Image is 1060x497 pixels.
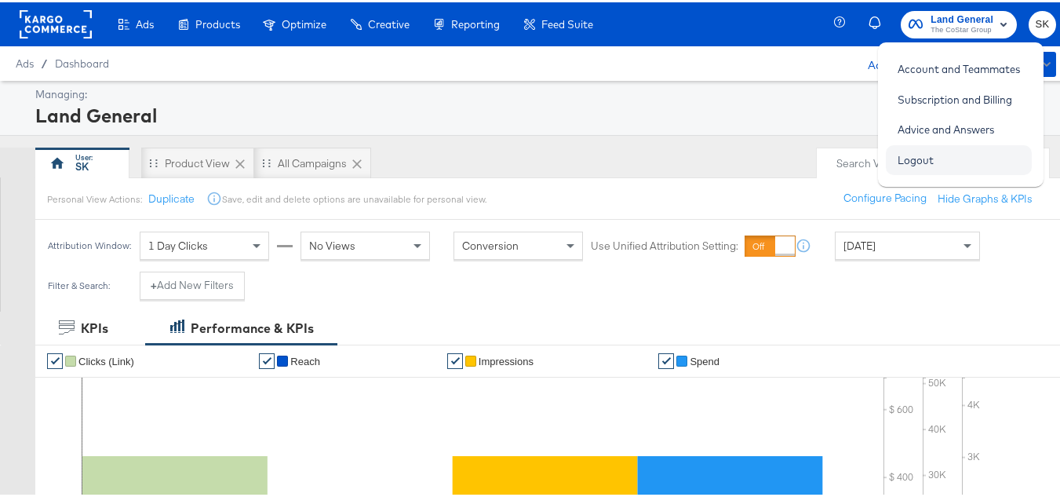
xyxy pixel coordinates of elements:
div: Drag to reorder tab [149,156,158,165]
span: Conversion [462,236,519,250]
div: Managing: [35,85,1052,100]
span: Reporting [451,16,500,28]
span: Ads [16,55,34,68]
div: Drag to reorder tab [262,156,271,165]
span: / [34,55,55,68]
span: Creative [368,16,410,28]
strong: + [151,276,157,291]
a: ✔ [259,351,275,367]
button: Duplicate [148,189,195,204]
a: Logout [886,144,945,172]
a: Subscription and Billing [886,83,1024,111]
a: ✔ [658,351,674,367]
span: Ads [136,16,154,28]
span: Spend [690,353,719,365]
a: ✔ [447,351,463,367]
a: ✔ [47,351,63,367]
span: No Views [309,236,355,250]
a: Account and Teammates [886,53,1032,81]
span: Impressions [479,353,534,365]
button: Land GeneralThe CoStar Group [901,9,1017,36]
div: Performance & KPIs [191,317,314,335]
a: Advice and Answers [886,113,1006,141]
button: SK [1029,9,1056,36]
div: Search Views [836,154,922,169]
span: Reach [290,353,320,365]
span: The CoStar Group [931,22,993,35]
div: Land General [35,100,1052,126]
button: Hide Graphs & KPIs [938,189,1033,204]
a: Dashboard [55,55,109,68]
div: Product View [165,154,230,169]
span: [DATE] [843,236,876,250]
div: Personal View Actions: [47,191,142,203]
span: SK [1035,13,1050,31]
span: Products [195,16,240,28]
div: Filter & Search: [47,278,111,289]
div: Save, edit and delete options are unavailable for personal view. [222,191,486,203]
button: Configure Pacing [832,182,938,210]
div: Active A/C Budget [851,49,967,73]
button: +Add New Filters [140,269,245,298]
span: Optimize [282,16,326,28]
div: KPIs [81,317,108,335]
span: Land General [931,9,993,26]
span: 1 Day Clicks [148,236,208,250]
div: All Campaigns [278,154,347,169]
span: Clicks (Link) [78,353,134,365]
div: SK [75,157,89,172]
label: Use Unified Attribution Setting: [591,236,738,251]
span: Feed Suite [541,16,593,28]
div: Attribution Window: [47,238,132,249]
